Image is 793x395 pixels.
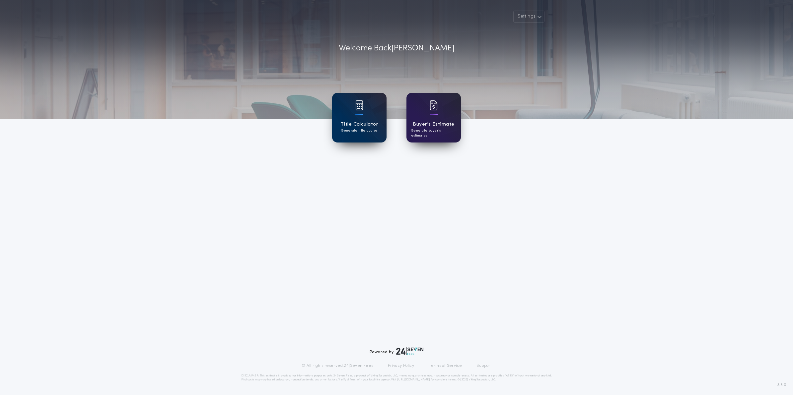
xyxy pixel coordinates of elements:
img: card icon [430,100,438,110]
h1: Buyer's Estimate [413,121,454,128]
p: Generate buyer's estimates [411,128,456,138]
a: Terms of Service [429,363,462,368]
a: card iconTitle CalculatorGenerate title quotes [332,93,387,142]
img: logo [396,347,423,355]
a: card iconBuyer's EstimateGenerate buyer's estimates [406,93,461,142]
button: Settings [513,11,544,23]
a: [URL][DOMAIN_NAME] [397,378,430,381]
p: Generate title quotes [341,128,377,133]
p: Welcome Back [PERSON_NAME] [339,42,455,54]
p: DISCLAIMER: This estimate is provided for informational purposes only. 24|Seven Fees, a product o... [241,374,552,382]
div: Powered by [370,347,423,355]
a: Support [476,363,491,368]
p: © All rights reserved. 24|Seven Fees [302,363,373,368]
img: card icon [355,100,363,110]
h1: Title Calculator [340,121,378,128]
span: 3.8.0 [777,382,786,388]
a: Privacy Policy [388,363,414,368]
